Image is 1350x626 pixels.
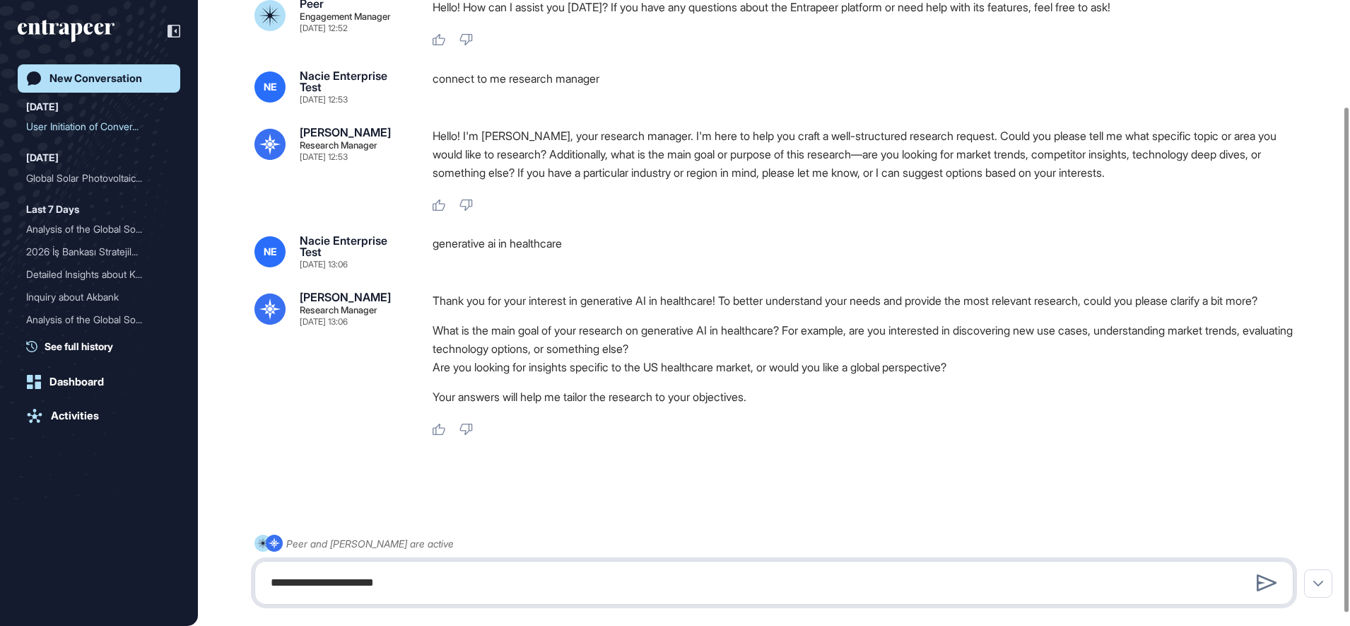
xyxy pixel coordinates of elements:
[300,12,391,21] div: Engagement Manager
[45,339,113,354] span: See full history
[26,286,172,308] div: Inquiry about Akbank
[300,153,348,161] div: [DATE] 12:53
[26,240,160,263] div: 2026 İş Bankası Stratejil...
[49,72,142,85] div: New Conversation
[26,115,172,138] div: User Initiation of Conversation
[26,263,172,286] div: Detailed Insights about Kuveyt Turk
[26,308,160,331] div: Analysis of the Global So...
[433,127,1305,182] p: Hello! I'm [PERSON_NAME], your research manager. I'm here to help you craft a well-structured res...
[433,235,1305,269] div: generative ai in healthcare
[300,318,348,326] div: [DATE] 13:06
[26,286,160,308] div: Inquiry about Akbank
[300,70,410,93] div: Nacie Enterprise Test
[300,141,377,150] div: Research Manager
[26,115,160,138] div: User Initiation of Conver...
[26,149,59,166] div: [DATE]
[264,246,277,257] span: NE
[300,260,348,269] div: [DATE] 13:06
[26,218,160,240] div: Analysis of the Global So...
[300,306,377,315] div: Research Manager
[18,64,180,93] a: New Conversation
[300,95,348,104] div: [DATE] 12:53
[286,535,454,552] div: Peer and [PERSON_NAME] are active
[26,167,172,190] div: Global Solar Photovoltaic (PV) Glass Market Use Cases
[49,376,104,388] div: Dashboard
[26,308,172,331] div: Analysis of the Global Solar Photovoltaic (PV) Glass Market
[51,410,99,422] div: Activities
[300,235,410,257] div: Nacie Enterprise Test
[433,321,1305,358] li: What is the main goal of your research on generative AI in healthcare? For example, are you inter...
[300,24,348,33] div: [DATE] 12:52
[26,201,79,218] div: Last 7 Days
[26,218,172,240] div: Analysis of the Global Solar Photovoltaic (PV) Glass Market
[26,339,180,354] a: See full history
[18,368,180,396] a: Dashboard
[300,291,391,303] div: [PERSON_NAME]
[26,240,172,263] div: 2026 İş Bankası Stratejileri ve Kurumsal Mimari Öncelikleri Belirleme
[18,20,115,42] div: entrapeer-logo
[18,402,180,430] a: Activities
[264,81,277,93] span: NE
[26,263,160,286] div: Detailed Insights about K...
[300,127,391,138] div: [PERSON_NAME]
[433,291,1305,310] p: Thank you for your interest in generative AI in healthcare! To better understand your needs and p...
[433,70,1305,104] div: connect to me research manager
[26,98,59,115] div: [DATE]
[26,167,160,190] div: Global Solar Photovoltaic...
[433,388,1305,406] p: Your answers will help me tailor the research to your objectives.
[433,358,1305,376] li: Are you looking for insights specific to the US healthcare market, or would you like a global per...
